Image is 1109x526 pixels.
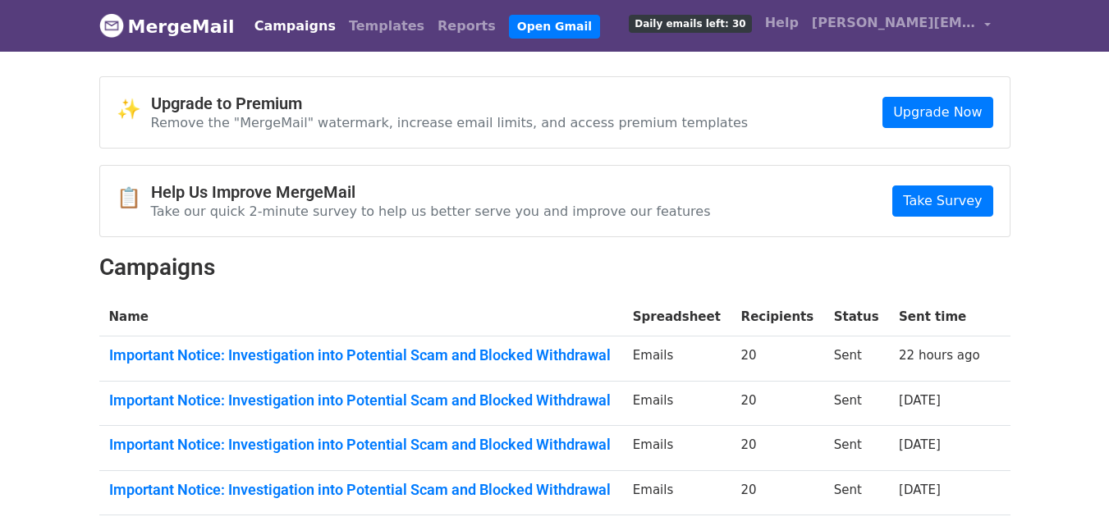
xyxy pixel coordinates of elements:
[731,470,824,515] td: 20
[99,254,1010,281] h2: Campaigns
[899,348,980,363] a: 22 hours ago
[151,182,711,202] h4: Help Us Improve MergeMail
[151,94,749,113] h4: Upgrade to Premium
[892,185,992,217] a: Take Survey
[622,7,758,39] a: Daily emails left: 30
[117,98,151,121] span: ✨
[99,298,623,336] th: Name
[629,15,751,33] span: Daily emails left: 30
[889,298,990,336] th: Sent time
[509,15,600,39] a: Open Gmail
[1027,447,1109,526] iframe: Chat Widget
[99,13,124,38] img: MergeMail logo
[899,483,941,497] a: [DATE]
[109,346,613,364] a: Important Notice: Investigation into Potential Scam and Blocked Withdrawal
[824,470,889,515] td: Sent
[824,381,889,426] td: Sent
[151,114,749,131] p: Remove the "MergeMail" watermark, increase email limits, and access premium templates
[824,298,889,336] th: Status
[731,298,824,336] th: Recipients
[731,336,824,382] td: 20
[248,10,342,43] a: Campaigns
[758,7,805,39] a: Help
[899,437,941,452] a: [DATE]
[623,426,731,471] td: Emails
[731,381,824,426] td: 20
[805,7,997,45] a: [PERSON_NAME][EMAIL_ADDRESS][PERSON_NAME][DOMAIN_NAME]
[623,470,731,515] td: Emails
[882,97,992,128] a: Upgrade Now
[117,186,151,210] span: 📋
[824,336,889,382] td: Sent
[431,10,502,43] a: Reports
[109,391,613,409] a: Important Notice: Investigation into Potential Scam and Blocked Withdrawal
[109,436,613,454] a: Important Notice: Investigation into Potential Scam and Blocked Withdrawal
[899,393,941,408] a: [DATE]
[342,10,431,43] a: Templates
[812,13,976,33] span: [PERSON_NAME][EMAIL_ADDRESS][PERSON_NAME][DOMAIN_NAME]
[623,336,731,382] td: Emails
[623,381,731,426] td: Emails
[99,9,235,43] a: MergeMail
[731,426,824,471] td: 20
[623,298,731,336] th: Spreadsheet
[109,481,613,499] a: Important Notice: Investigation into Potential Scam and Blocked Withdrawal
[824,426,889,471] td: Sent
[151,203,711,220] p: Take our quick 2-minute survey to help us better serve you and improve our features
